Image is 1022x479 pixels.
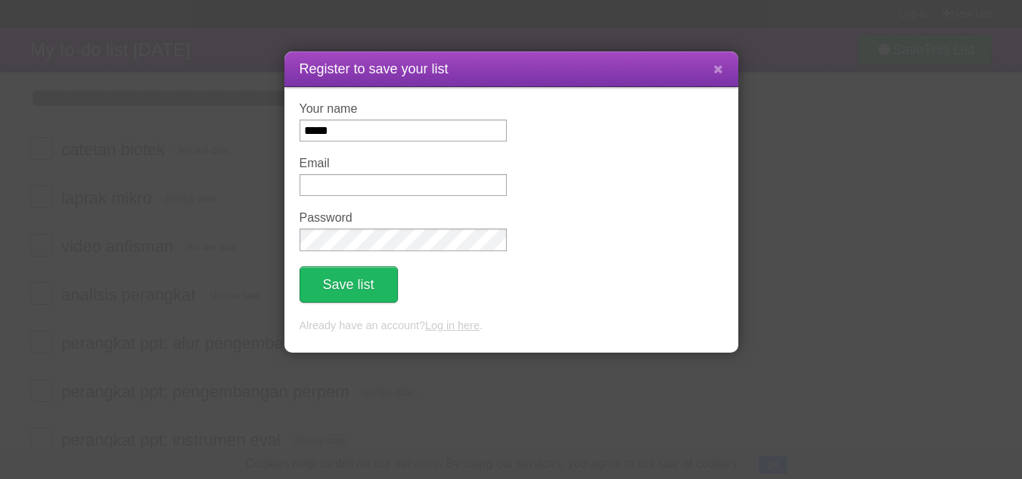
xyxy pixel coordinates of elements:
[300,318,723,334] p: Already have an account? .
[300,211,507,225] label: Password
[300,102,507,116] label: Your name
[300,266,398,303] button: Save list
[425,319,480,331] a: Log in here
[300,59,723,79] h1: Register to save your list
[300,157,507,170] label: Email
